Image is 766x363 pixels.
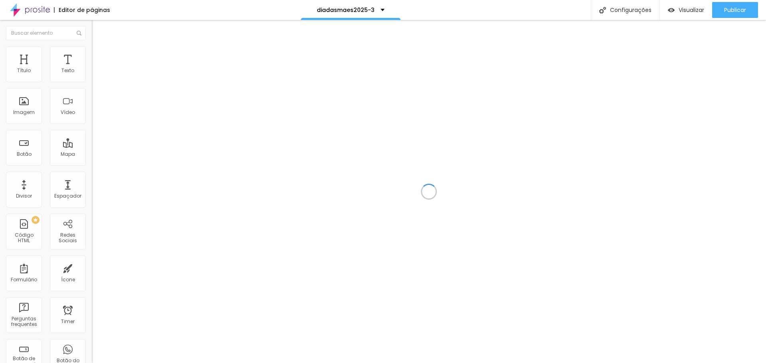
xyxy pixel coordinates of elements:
div: Vídeo [61,110,75,115]
span: Visualizar [679,7,704,13]
img: view-1.svg [668,7,675,14]
div: Formulário [11,277,37,283]
div: Timer [61,319,75,324]
div: Espaçador [54,193,81,199]
div: Mapa [61,151,75,157]
span: Publicar [724,7,746,13]
div: Redes Sociais [52,232,83,244]
p: diadasmaes2025-3 [317,7,375,13]
div: Título [17,68,31,73]
div: Editor de páginas [54,7,110,13]
div: Ícone [61,277,75,283]
div: Imagem [13,110,35,115]
div: Divisor [16,193,32,199]
button: Visualizar [660,2,712,18]
img: Icone [599,7,606,14]
div: Botão [17,151,32,157]
div: Código HTML [8,232,39,244]
button: Publicar [712,2,758,18]
div: Perguntas frequentes [8,316,39,328]
img: Icone [77,31,81,35]
div: Texto [61,68,74,73]
input: Buscar elemento [6,26,86,40]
